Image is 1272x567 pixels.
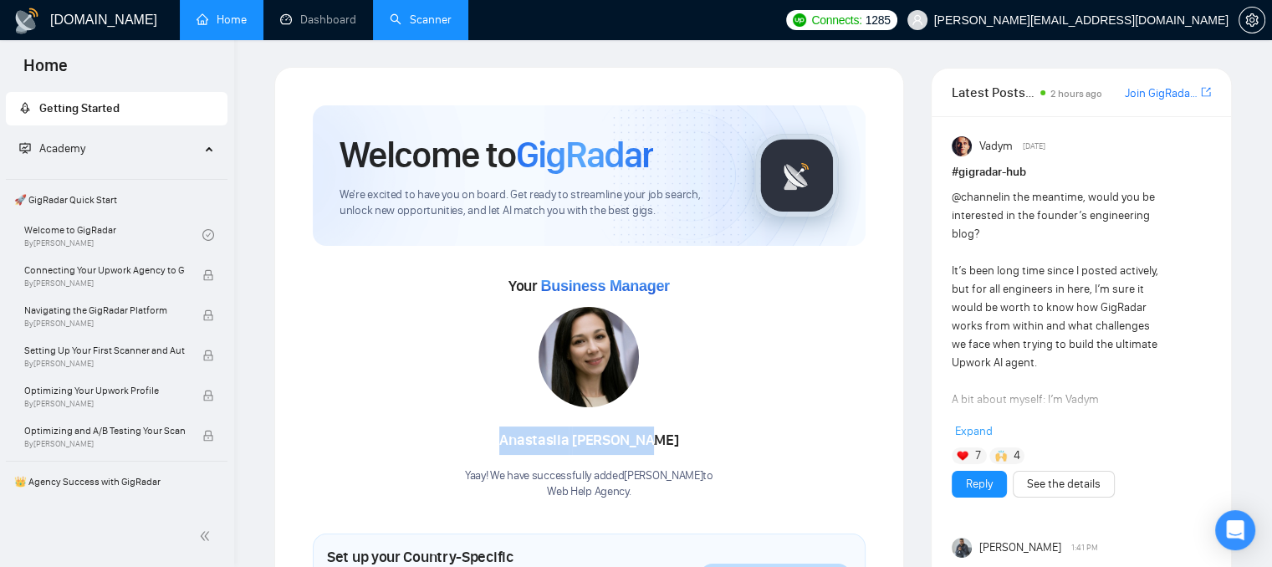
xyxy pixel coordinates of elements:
span: 1:41 PM [1071,540,1098,555]
span: user [912,14,923,26]
span: Vadym [978,137,1012,156]
span: Navigating the GigRadar Platform [24,302,185,319]
span: double-left [199,528,216,544]
img: Vadym [952,136,972,156]
span: Optimizing and A/B Testing Your Scanner for Better Results [24,422,185,439]
span: 7 [975,447,981,464]
span: fund-projection-screen [19,142,31,154]
span: @channel [952,190,1001,204]
span: Connects: [811,11,861,29]
button: See the details [1013,471,1115,498]
a: Reply [966,475,993,493]
span: lock [202,269,214,281]
img: 1706116703718-multi-26.jpg [539,307,639,407]
span: lock [202,390,214,401]
span: lock [202,430,214,442]
div: Open Intercom Messenger [1215,510,1255,550]
img: gigradar-logo.png [755,134,839,217]
span: [PERSON_NAME] [978,539,1060,557]
span: 🚀 GigRadar Quick Start [8,183,226,217]
span: By [PERSON_NAME] [24,399,185,409]
span: By [PERSON_NAME] [24,439,185,449]
a: homeHome [197,13,247,27]
span: Home [10,54,81,89]
img: Myroslav Koval [952,538,972,558]
span: We're excited to have you on board. Get ready to streamline your job search, unlock new opportuni... [340,187,728,219]
span: export [1201,85,1211,99]
div: Anastasiia [PERSON_NAME] [465,427,713,455]
a: Join GigRadar Slack Community [1125,84,1198,103]
img: upwork-logo.png [793,13,806,27]
span: Expand [955,424,993,438]
span: Optimizing Your Upwork Profile [24,382,185,399]
button: Reply [952,471,1007,498]
span: 1285 [866,11,891,29]
span: Latest Posts from the GigRadar Community [952,82,1035,103]
span: Business Manager [540,278,669,294]
span: check-circle [202,229,214,241]
p: Web Help Agency . [465,484,713,500]
div: Yaay! We have successfully added [PERSON_NAME] to [465,468,713,500]
li: Getting Started [6,92,227,125]
h1: # gigradar-hub [952,163,1211,181]
h1: Welcome to [340,132,653,177]
span: Academy [19,141,85,156]
span: 👑 Agency Success with GigRadar [8,465,226,498]
span: By [PERSON_NAME] [24,319,185,329]
img: ❤️ [957,450,968,462]
span: Connecting Your Upwork Agency to GigRadar [24,262,185,278]
a: searchScanner [390,13,452,27]
span: By [PERSON_NAME] [24,278,185,289]
span: lock [202,350,214,361]
span: Academy [39,141,85,156]
span: By [PERSON_NAME] [24,359,185,369]
a: See the details [1027,475,1101,493]
a: setting [1239,13,1265,27]
span: Your [508,277,670,295]
span: GigRadar [516,132,653,177]
img: 🙌 [995,450,1007,462]
button: setting [1239,7,1265,33]
img: logo [13,8,40,34]
a: dashboardDashboard [280,13,356,27]
span: setting [1239,13,1264,27]
a: export [1201,84,1211,100]
span: rocket [19,102,31,114]
span: lock [202,309,214,321]
span: 2 hours ago [1050,88,1102,100]
span: Getting Started [39,101,120,115]
a: Welcome to GigRadarBy[PERSON_NAME] [24,217,202,253]
a: 1️⃣ Start Here [24,498,202,535]
span: 4 [1013,447,1019,464]
span: Setting Up Your First Scanner and Auto-Bidder [24,342,185,359]
span: [DATE] [1023,139,1045,154]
